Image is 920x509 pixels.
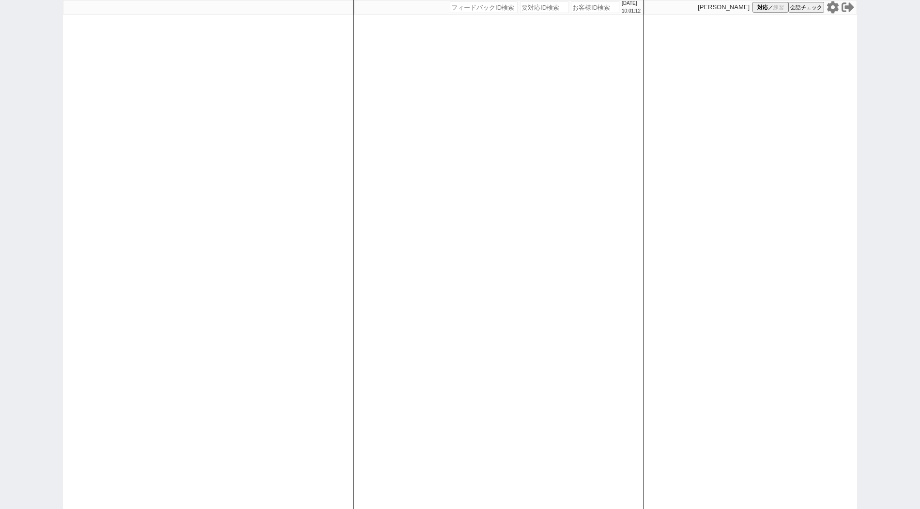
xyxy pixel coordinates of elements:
span: 会話チェック [790,4,822,11]
span: 対応 [757,4,768,11]
input: フィードバックID検索 [450,1,518,13]
p: 10:01:12 [622,7,641,15]
input: 要対応ID検索 [520,1,568,13]
span: 練習 [773,4,784,11]
p: [PERSON_NAME] [698,3,750,11]
button: 会話チェック [788,2,824,13]
button: 対応／練習 [752,2,788,13]
input: お客様ID検索 [571,1,619,13]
